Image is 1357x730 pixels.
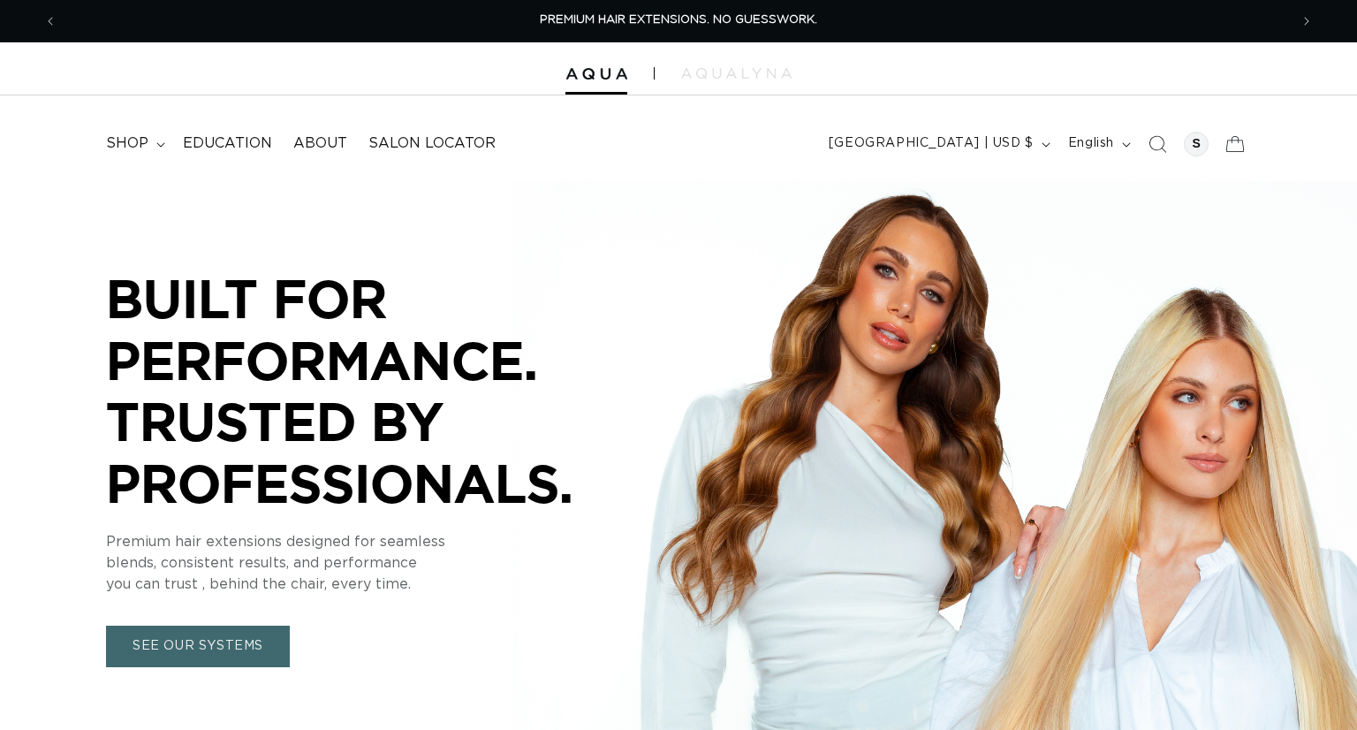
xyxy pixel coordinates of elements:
[283,124,358,163] a: About
[829,134,1034,153] span: [GEOGRAPHIC_DATA] | USD $
[368,134,496,153] span: Salon Locator
[1287,4,1326,38] button: Next announcement
[1058,127,1138,161] button: English
[540,14,817,26] span: PREMIUM HAIR EXTENSIONS. NO GUESSWORK.
[95,124,172,163] summary: shop
[293,134,347,153] span: About
[681,68,792,79] img: aqualyna.com
[818,127,1058,161] button: [GEOGRAPHIC_DATA] | USD $
[1068,134,1114,153] span: English
[106,574,636,595] p: you can trust , behind the chair, every time.
[106,552,636,574] p: blends, consistent results, and performance
[106,134,148,153] span: shop
[106,268,636,513] p: BUILT FOR PERFORMANCE. TRUSTED BY PROFESSIONALS.
[106,626,290,667] a: SEE OUR SYSTEMS
[172,124,283,163] a: Education
[358,124,506,163] a: Salon Locator
[31,4,70,38] button: Previous announcement
[1138,125,1177,163] summary: Search
[106,531,636,552] p: Premium hair extensions designed for seamless
[565,68,627,80] img: Aqua Hair Extensions
[183,134,272,153] span: Education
